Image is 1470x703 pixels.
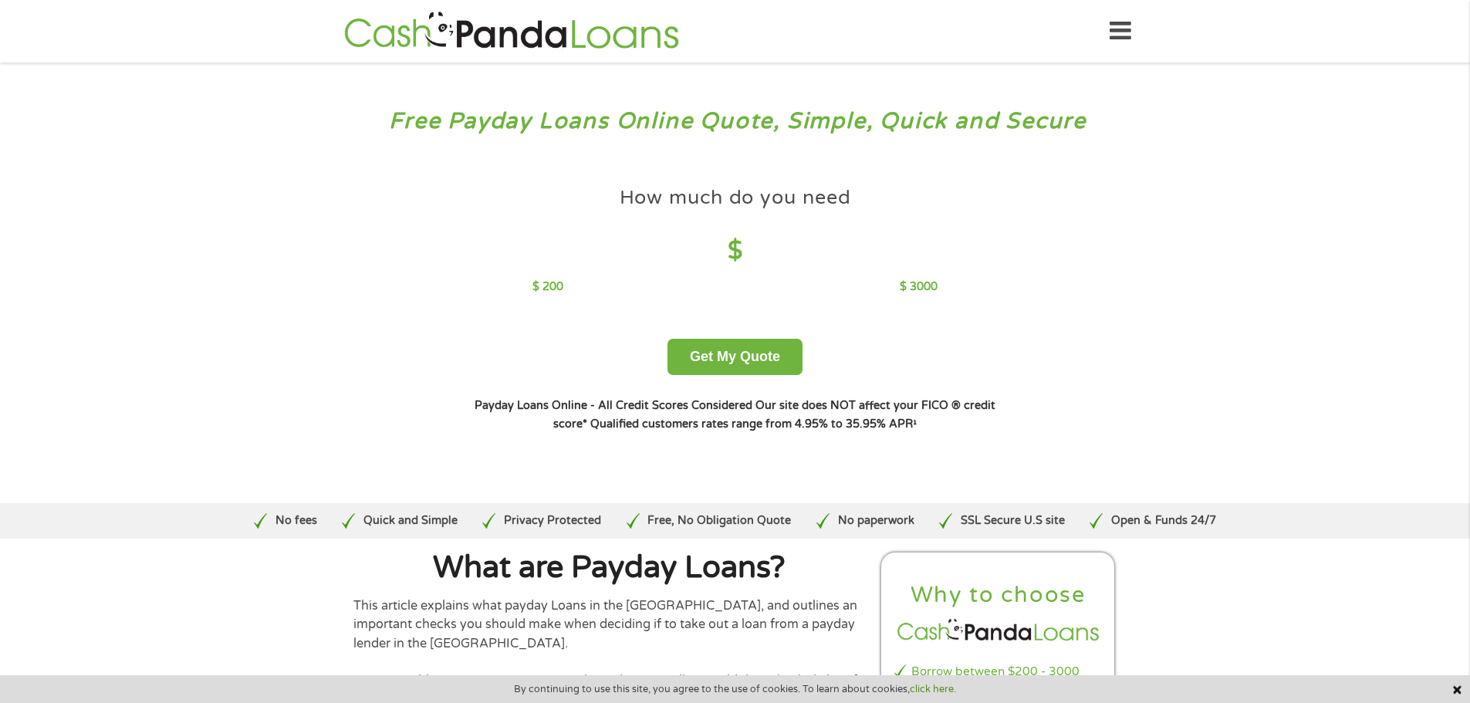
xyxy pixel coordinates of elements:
[275,512,317,529] p: No fees
[894,581,1103,610] h2: Why to choose
[910,683,956,695] a: click here.
[353,553,866,583] h1: What are Payday Loans?
[532,279,563,296] p: $ 200
[532,235,938,267] h4: $
[590,417,917,431] strong: Qualified customers rates range from 4.95% to 35.95% APR¹
[1111,512,1216,529] p: Open & Funds 24/7
[504,512,601,529] p: Privacy Protected
[894,663,1103,681] li: Borrow between $200 - 3000
[340,9,684,53] img: GetLoanNow Logo
[553,399,995,431] strong: Our site does NOT affect your FICO ® credit score*
[961,512,1065,529] p: SSL Secure U.S site
[475,399,752,412] strong: Payday Loans Online - All Credit Scores Considered
[514,684,956,695] span: By continuing to use this site, you agree to the use of cookies. To learn about cookies,
[45,107,1426,136] h3: Free Payday Loans Online Quote, Simple, Quick and Secure
[900,279,938,296] p: $ 3000
[363,512,458,529] p: Quick and Simple
[667,339,803,375] button: Get My Quote
[620,185,851,211] h4: How much do you need
[353,597,866,653] p: This article explains what payday Loans in the [GEOGRAPHIC_DATA], and outlines an important check...
[647,512,791,529] p: Free, No Obligation Quote
[838,512,914,529] p: No paperwork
